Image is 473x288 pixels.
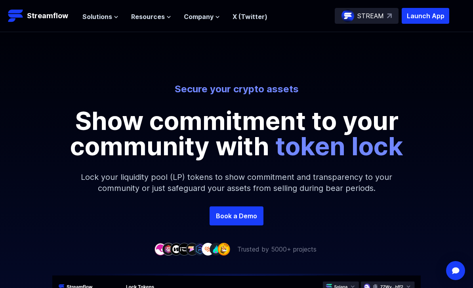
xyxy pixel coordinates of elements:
img: streamflow-logo-circle.png [341,10,354,22]
img: company-8 [210,243,222,255]
a: STREAM [335,8,399,24]
img: Streamflow Logo [8,8,24,24]
p: STREAM [357,11,384,21]
a: X (Twitter) [233,13,267,21]
img: company-5 [186,243,198,255]
img: company-2 [162,243,175,255]
img: company-3 [170,243,183,255]
p: Streamflow [27,10,68,21]
button: Company [184,12,220,21]
img: top-right-arrow.svg [387,13,392,18]
span: Solutions [82,12,112,21]
a: Book a Demo [210,206,263,225]
span: token lock [275,131,403,161]
img: company-7 [202,243,214,255]
span: Company [184,12,214,21]
a: Streamflow [8,8,74,24]
button: Resources [131,12,171,21]
p: Lock your liquidity pool (LP) tokens to show commitment and transparency to your community or jus... [66,159,407,206]
p: Show commitment to your community with [58,108,415,159]
p: Trusted by 5000+ projects [237,244,317,254]
img: company-6 [194,243,206,255]
button: Launch App [402,8,449,24]
span: Resources [131,12,165,21]
p: Secure your crypto assets [17,83,456,95]
img: company-9 [217,243,230,255]
img: company-1 [154,243,167,255]
img: company-4 [178,243,191,255]
div: Open Intercom Messenger [446,261,465,280]
button: Solutions [82,12,118,21]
